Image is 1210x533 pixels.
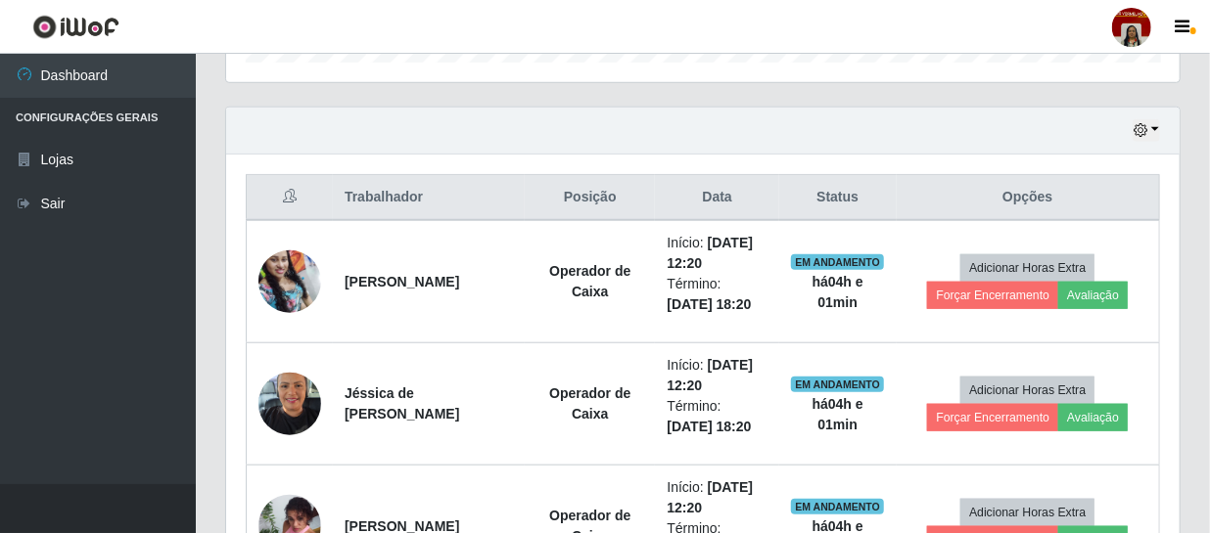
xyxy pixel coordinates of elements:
button: Adicionar Horas Extra [960,254,1094,282]
th: Posição [525,175,655,221]
img: 1725909093018.jpeg [258,362,321,445]
button: Avaliação [1058,404,1128,431]
strong: Jéssica de [PERSON_NAME] [345,385,459,422]
th: Opções [897,175,1160,221]
time: [DATE] 18:20 [667,419,751,434]
strong: há 04 h e 01 min [813,396,863,432]
li: Término: [667,274,767,315]
img: 1729705878130.jpeg [258,240,321,324]
li: Início: [667,477,767,518]
strong: há 04 h e 01 min [813,274,863,310]
th: Data [655,175,778,221]
th: Trabalhador [333,175,525,221]
button: Adicionar Horas Extra [960,499,1094,526]
button: Forçar Encerramento [927,282,1058,309]
time: [DATE] 12:20 [667,479,753,515]
strong: [PERSON_NAME] [345,274,459,289]
th: Status [779,175,897,221]
strong: Operador de Caixa [549,263,630,299]
button: Avaliação [1058,282,1128,309]
span: EM ANDAMENTO [791,254,884,270]
button: Forçar Encerramento [927,404,1058,431]
li: Início: [667,233,767,274]
time: [DATE] 12:20 [667,357,753,393]
li: Término: [667,396,767,437]
time: [DATE] 12:20 [667,235,753,271]
span: EM ANDAMENTO [791,499,884,514]
img: CoreUI Logo [32,15,119,39]
button: Adicionar Horas Extra [960,377,1094,404]
strong: Operador de Caixa [549,385,630,422]
time: [DATE] 18:20 [667,296,751,312]
span: EM ANDAMENTO [791,377,884,392]
li: Início: [667,355,767,396]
